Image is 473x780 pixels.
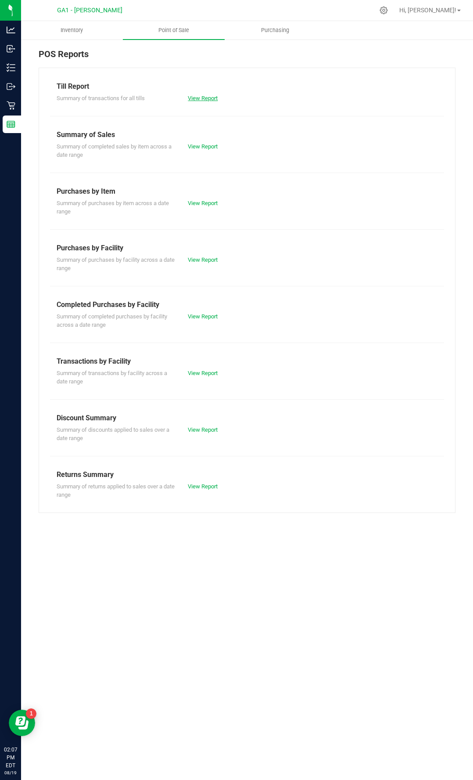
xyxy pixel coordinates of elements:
[147,26,201,34] span: Point of Sale
[188,256,218,263] a: View Report
[57,7,122,14] span: GA1 - [PERSON_NAME]
[57,95,145,101] span: Summary of transactions for all tills
[7,44,15,53] inline-svg: Inbound
[57,413,437,423] div: Discount Summary
[57,186,437,197] div: Purchases by Item
[4,769,17,776] p: 08/19
[21,21,123,40] a: Inventory
[7,120,15,129] inline-svg: Reports
[188,200,218,206] a: View Report
[188,95,218,101] a: View Report
[49,26,95,34] span: Inventory
[57,200,169,215] span: Summary of purchases by item across a date range
[57,243,437,253] div: Purchases by Facility
[7,82,15,91] inline-svg: Outbound
[7,101,15,110] inline-svg: Retail
[26,708,36,719] iframe: Resource center unread badge
[57,483,175,498] span: Summary of returns applied to sales over a date range
[57,469,437,480] div: Returns Summary
[57,130,437,140] div: Summary of Sales
[57,256,175,272] span: Summary of purchases by facility across a date range
[249,26,301,34] span: Purchasing
[39,47,455,68] div: POS Reports
[188,426,218,433] a: View Report
[378,6,389,14] div: Manage settings
[57,143,172,159] span: Summary of completed sales by item across a date range
[399,7,456,14] span: Hi, [PERSON_NAME]!
[188,370,218,376] a: View Report
[4,746,17,769] p: 02:07 PM EDT
[188,483,218,490] a: View Report
[57,356,437,367] div: Transactions by Facility
[7,25,15,34] inline-svg: Analytics
[123,21,225,40] a: Point of Sale
[57,300,437,310] div: Completed Purchases by Facility
[188,313,218,320] a: View Report
[57,81,437,92] div: Till Report
[188,143,218,150] a: View Report
[57,313,167,329] span: Summary of completed purchases by facility across a date range
[9,710,35,736] iframe: Resource center
[57,426,169,442] span: Summary of discounts applied to sales over a date range
[225,21,326,40] a: Purchasing
[7,63,15,72] inline-svg: Inventory
[57,370,167,385] span: Summary of transactions by facility across a date range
